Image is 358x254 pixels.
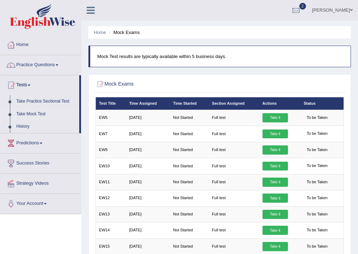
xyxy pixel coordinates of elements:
[126,190,170,206] td: [DATE]
[0,194,81,212] a: Your Account
[126,97,170,110] th: Time Assigned
[97,53,343,60] p: Mock Test results are typically available within 5 business days.
[304,210,330,219] span: To be Taken
[96,158,126,174] td: EW10
[126,206,170,222] td: [DATE]
[304,113,330,122] span: To be Taken
[170,174,209,190] td: Not Started
[96,110,126,126] td: EW5
[304,145,330,155] span: To be Taken
[262,145,288,155] a: Take it
[96,126,126,142] td: EW7
[262,194,288,203] a: Take it
[170,142,209,158] td: Not Started
[209,206,259,222] td: Full test
[96,223,126,238] td: EW14
[170,158,209,174] td: Not Started
[0,133,81,151] a: Predictions
[0,75,79,93] a: Tests
[126,223,170,238] td: [DATE]
[94,30,106,35] a: Home
[262,113,288,122] a: Take it
[96,206,126,222] td: EW13
[262,178,288,187] a: Take it
[209,223,259,238] td: Full test
[126,158,170,174] td: [DATE]
[209,126,259,142] td: Full test
[262,162,288,171] a: Take it
[107,29,140,36] li: Mock Exams
[96,97,126,110] th: Test Title
[304,129,330,139] span: To be Taken
[209,158,259,174] td: Full test
[209,110,259,126] td: Full test
[170,190,209,206] td: Not Started
[304,178,330,187] span: To be Taken
[13,95,79,108] a: Take Practice Sectional Test
[209,97,259,110] th: Section Assigned
[304,162,330,171] span: To be Taken
[259,97,300,110] th: Actions
[170,223,209,238] td: Not Started
[126,142,170,158] td: [DATE]
[170,110,209,126] td: Not Started
[96,190,126,206] td: EW12
[209,142,259,158] td: Full test
[262,226,288,235] a: Take it
[304,226,330,235] span: To be Taken
[0,154,81,171] a: Success Stories
[0,35,81,53] a: Home
[209,174,259,190] td: Full test
[209,190,259,206] td: Full test
[170,206,209,222] td: Not Started
[126,174,170,190] td: [DATE]
[170,97,209,110] th: Time Started
[96,80,250,89] h2: Mock Exams
[13,108,79,121] a: Take Mock Test
[13,120,79,133] a: History
[0,174,81,191] a: Strategy Videos
[304,242,330,251] span: To be Taken
[0,55,81,73] a: Practice Questions
[262,129,288,139] a: Take it
[96,142,126,158] td: EW9
[262,242,288,251] a: Take it
[126,110,170,126] td: [DATE]
[262,210,288,219] a: Take it
[126,126,170,142] td: [DATE]
[300,97,344,110] th: Status
[170,126,209,142] td: Not Started
[304,194,330,203] span: To be Taken
[299,3,306,10] span: 2
[96,174,126,190] td: EW11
